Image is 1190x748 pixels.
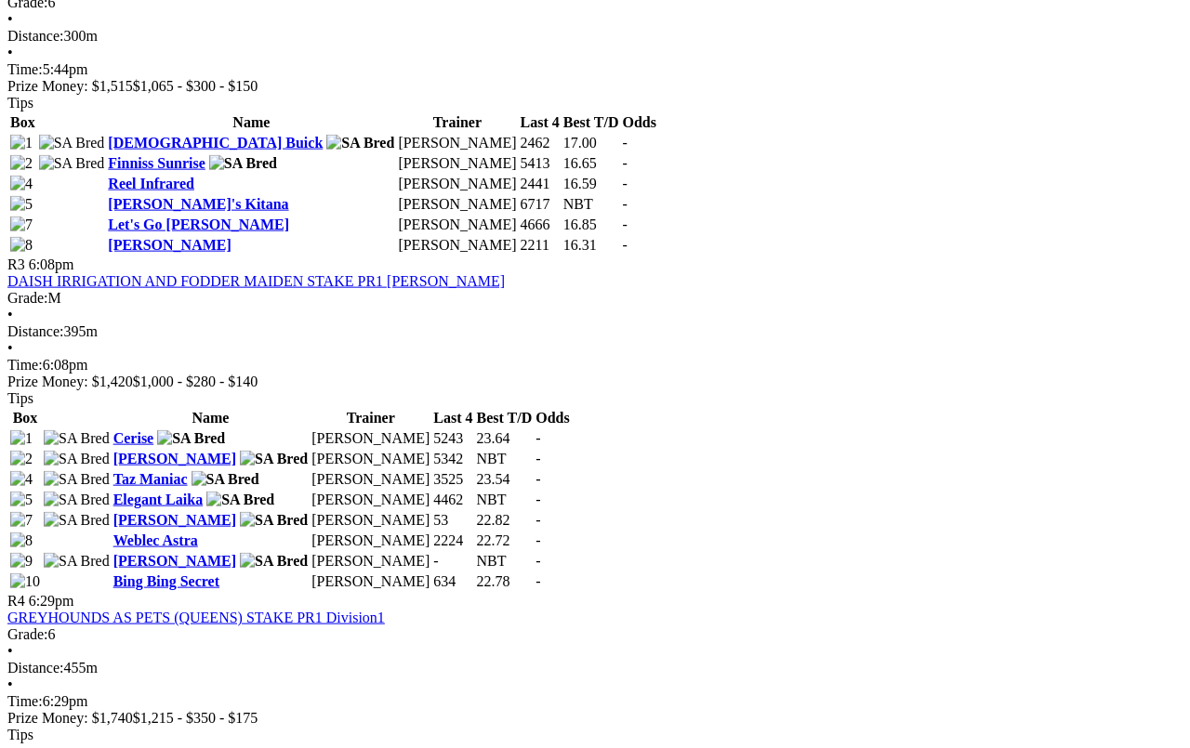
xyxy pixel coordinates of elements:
span: - [535,430,540,446]
a: Weblec Astra [113,532,198,548]
span: - [535,512,540,528]
span: - [535,492,540,507]
img: 10 [10,573,40,590]
img: 5 [10,492,33,508]
th: Name [112,409,310,427]
div: Prize Money: $1,515 [7,78,1183,95]
div: 300m [7,28,1183,45]
td: 2441 [520,175,561,193]
td: 23.64 [476,429,534,448]
th: Best T/D [562,113,620,132]
span: - [535,553,540,569]
td: 4666 [520,216,561,234]
span: Time: [7,693,43,709]
img: SA Bred [326,135,394,151]
a: Elegant Laika [113,492,203,507]
a: [PERSON_NAME] [113,451,236,466]
td: NBT [562,195,620,214]
td: 22.78 [476,572,534,591]
span: Tips [7,95,33,111]
a: Finniss Sunrise [108,155,205,171]
td: 5342 [432,450,473,468]
img: 8 [10,532,33,549]
span: • [7,676,13,692]
span: Box [10,114,35,130]
img: 7 [10,512,33,529]
td: 16.31 [562,236,620,255]
td: 53 [432,511,473,530]
img: SA Bred [44,492,110,508]
span: - [622,196,627,212]
span: Tips [7,727,33,742]
img: SA Bred [240,451,308,467]
span: • [7,45,13,60]
span: R4 [7,593,25,609]
a: [PERSON_NAME]'s Kitana [108,196,288,212]
th: Trainer [397,113,517,132]
div: 455m [7,660,1183,676]
th: Last 4 [432,409,473,427]
span: - [535,471,540,487]
td: [PERSON_NAME] [397,134,517,152]
td: [PERSON_NAME] [397,154,517,173]
a: [DEMOGRAPHIC_DATA] Buick [108,135,323,151]
span: - [622,237,627,253]
div: 6 [7,626,1183,643]
td: [PERSON_NAME] [311,572,430,591]
td: 5413 [520,154,561,173]
th: Last 4 [520,113,561,132]
img: 8 [10,237,33,254]
img: SA Bred [39,135,105,151]
a: Bing Bing Secret [113,573,219,589]
img: SA Bred [206,492,274,508]
img: SA Bred [44,430,110,447]
span: Box [13,410,38,426]
img: SA Bred [192,471,259,488]
span: Distance: [7,28,63,44]
span: $1,000 - $280 - $140 [133,374,258,389]
td: 5243 [432,429,473,448]
span: Grade: [7,626,48,642]
img: 4 [10,176,33,192]
th: Name [107,113,395,132]
span: Distance: [7,660,63,676]
td: 22.82 [476,511,534,530]
span: Grade: [7,290,48,306]
a: [PERSON_NAME] [113,512,236,528]
th: Best T/D [476,409,534,427]
span: Time: [7,61,43,77]
span: - [622,176,627,191]
td: 4462 [432,491,473,509]
td: 23.54 [476,470,534,489]
img: 1 [10,135,33,151]
a: Reel Infrared [108,176,194,191]
img: SA Bred [44,553,110,570]
span: Distance: [7,323,63,339]
td: 2462 [520,134,561,152]
span: - [622,217,627,232]
img: SA Bred [44,512,110,529]
td: 6717 [520,195,561,214]
a: GREYHOUNDS AS PETS (QUEENS) STAKE PR1 Division1 [7,610,385,625]
img: 9 [10,553,33,570]
img: SA Bred [240,512,308,529]
span: 6:29pm [29,593,74,609]
td: 17.00 [562,134,620,152]
div: 5:44pm [7,61,1183,78]
td: [PERSON_NAME] [311,491,430,509]
img: SA Bred [240,553,308,570]
span: Tips [7,390,33,406]
span: $1,215 - $350 - $175 [133,710,258,726]
td: 16.59 [562,175,620,193]
a: Let's Go [PERSON_NAME] [108,217,289,232]
td: 3525 [432,470,473,489]
td: 22.72 [476,531,534,550]
img: 2 [10,451,33,467]
td: [PERSON_NAME] [311,450,430,468]
img: 4 [10,471,33,488]
span: $1,065 - $300 - $150 [133,78,258,94]
div: M [7,290,1183,307]
td: 2224 [432,531,473,550]
img: 7 [10,217,33,233]
span: - [535,573,540,589]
